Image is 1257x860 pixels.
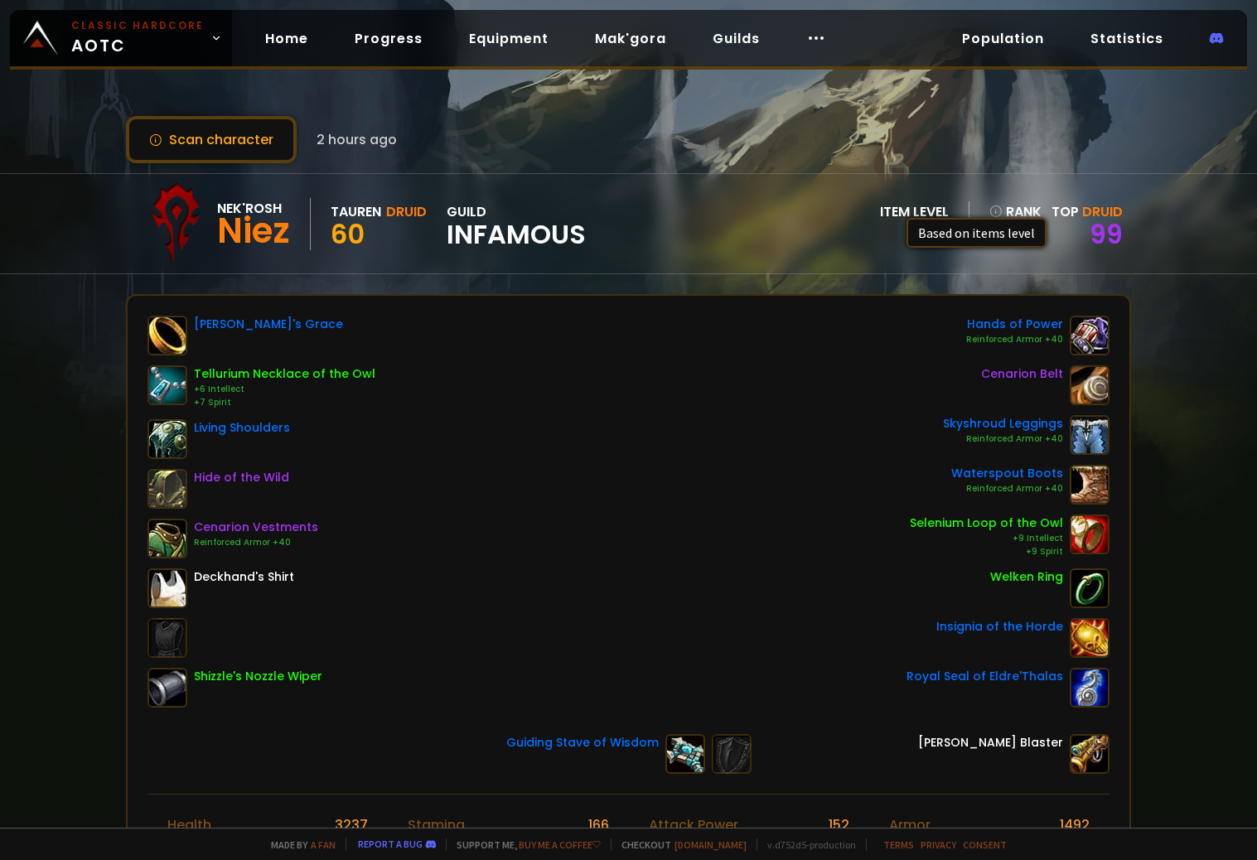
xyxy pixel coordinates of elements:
a: Guilds [699,22,773,56]
div: Shizzle's Nozzle Wiper [194,668,322,685]
a: Home [252,22,322,56]
img: item-16833 [147,519,187,558]
div: Reinforced Armor +40 [951,482,1063,495]
div: Welken Ring [990,568,1063,586]
a: Population [949,22,1057,56]
div: Stamina [408,814,465,835]
div: [PERSON_NAME] Blaster [918,734,1063,751]
div: +6 Intellect [194,383,375,396]
img: item-13102 [147,316,187,355]
div: 152 [829,814,849,835]
div: 3237 [335,814,368,835]
button: Scan character [126,116,297,163]
a: Progress [341,22,436,56]
div: Skyshroud Leggings [943,415,1063,432]
div: Based on items level [918,225,1035,241]
div: Reinforced Armor +40 [194,536,318,549]
img: item-15061 [147,419,187,459]
div: [PERSON_NAME]'s Grace [194,316,343,333]
div: +7 Spirit [194,396,375,409]
div: Cenarion Belt [981,365,1063,383]
img: item-18470 [1070,668,1110,708]
div: Reinforced Armor +40 [966,333,1063,346]
div: Nek'Rosh [217,198,290,219]
a: Buy me a coffee [519,838,601,851]
img: item-16828 [1070,365,1110,405]
div: Tauren [331,201,381,222]
span: Support me, [446,838,601,851]
div: Tellurium Necklace of the Owl [194,365,375,383]
div: rank [989,201,1042,222]
div: +9 Spirit [910,545,1063,558]
a: Report a bug [358,838,423,850]
a: Classic HardcoreAOTC [10,10,232,66]
div: Selenium Loop of the Owl [910,515,1063,532]
div: Niez [217,219,290,244]
a: a fan [311,838,336,851]
img: item-18322 [1070,465,1110,505]
img: item-11917 [147,668,187,708]
img: item-13289 [1070,734,1110,774]
span: Made by [261,838,336,851]
div: Druid [386,201,427,222]
span: Infamous [447,222,586,247]
img: item-13170 [1070,415,1110,455]
img: item-11990 [1070,515,1110,554]
a: Equipment [456,22,562,56]
img: item-5011 [1070,568,1110,608]
a: Terms [883,838,914,851]
div: Waterspout Boots [951,465,1063,482]
div: item level [880,201,949,222]
img: item-5107 [147,568,187,608]
div: Royal Seal of Eldre'Thalas [906,668,1063,685]
span: Druid [1082,202,1123,221]
a: Mak'gora [582,22,679,56]
span: v. d752d5 - production [757,838,856,851]
div: 1492 [1060,814,1090,835]
div: +9 Intellect [910,532,1063,545]
div: guild [447,201,586,247]
div: 166 [588,814,609,835]
div: Health [167,814,211,835]
img: item-12023 [147,365,187,405]
div: Hide of the Wild [194,469,289,486]
img: item-209624 [1070,618,1110,658]
span: AOTC [71,18,204,58]
div: Top [1052,201,1123,222]
div: Cenarion Vestments [194,519,318,536]
div: Insignia of the Horde [936,618,1063,635]
a: 99 [1090,215,1123,253]
span: 60 [331,215,365,253]
div: Guiding Stave of Wisdom [506,734,659,751]
a: Statistics [1077,22,1177,56]
div: Armor [889,814,931,835]
img: item-18510 [147,469,187,509]
img: item-13253 [1070,316,1110,355]
div: Attack Power [649,814,738,835]
a: Consent [963,838,1007,851]
div: Hands of Power [966,316,1063,333]
div: Living Shoulders [194,419,290,437]
div: 73 [880,222,949,247]
a: Privacy [921,838,956,851]
small: Classic Hardcore [71,18,204,33]
div: Reinforced Armor +40 [943,432,1063,446]
a: [DOMAIN_NAME] [674,838,747,851]
div: Deckhand's Shirt [194,568,294,586]
span: Checkout [611,838,747,851]
span: 2 hours ago [317,129,397,150]
img: item-11932 [665,734,705,774]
